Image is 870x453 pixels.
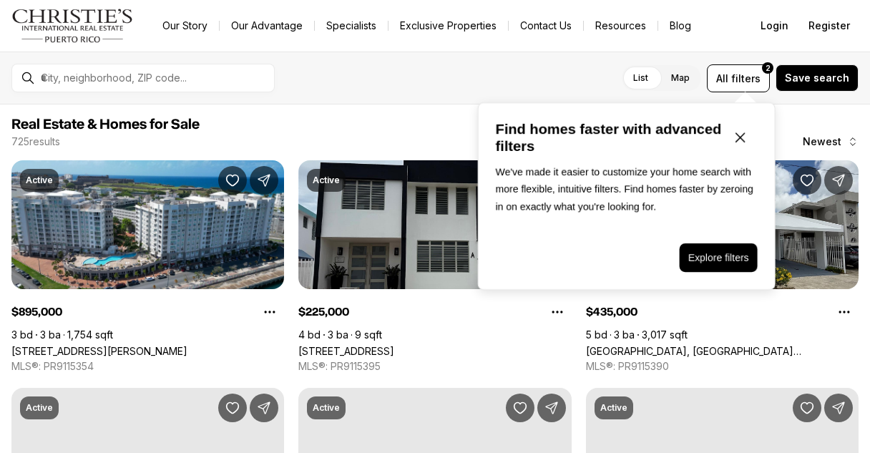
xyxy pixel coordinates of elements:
[250,166,278,195] button: Share Property
[586,345,859,357] a: College Park IV LOVAINA, SAN JUAN PR, 00921
[830,298,859,326] button: Property options
[506,394,534,422] button: Save Property:
[313,175,340,186] p: Active
[218,166,247,195] button: Save Property: 100 DEL MUELLE #1905
[761,20,788,31] span: Login
[716,71,728,86] span: All
[388,16,508,36] a: Exclusive Properties
[151,16,219,36] a: Our Story
[11,136,60,147] p: 725 results
[496,163,758,215] p: We've made it easier to customize your home search with more flexible, intuitive filters. Find ho...
[658,16,703,36] a: Blog
[496,120,723,155] p: Find homes faster with advanced filters
[785,72,849,84] span: Save search
[600,402,627,414] p: Active
[584,16,658,36] a: Resources
[794,127,867,156] button: Newest
[723,120,758,155] button: Close popover
[824,166,853,195] button: Share Property
[220,16,314,36] a: Our Advantage
[313,402,340,414] p: Active
[808,20,850,31] span: Register
[26,402,53,414] p: Active
[660,65,701,91] label: Map
[622,65,660,91] label: List
[793,166,821,195] button: Save Property: College Park IV LOVAINA
[11,345,187,357] a: 100 DEL MUELLE #1905, SAN JUAN PR, 00901
[537,394,566,422] button: Share Property
[680,243,758,272] button: Explore filters
[543,298,572,326] button: Property options
[298,345,394,357] a: Calle 1 VILLAS DE LEVITTOWN #A12, TOA BAJA PR, 00949
[11,117,200,132] span: Real Estate & Homes for Sale
[250,394,278,422] button: Share Property
[707,64,770,92] button: Allfilters2
[255,298,284,326] button: Property options
[776,64,859,92] button: Save search
[766,62,771,74] span: 2
[315,16,388,36] a: Specialists
[752,11,797,40] button: Login
[800,11,859,40] button: Register
[218,394,247,422] button: Save Property: 2256 CACIQUE
[731,71,761,86] span: filters
[26,175,53,186] p: Active
[11,9,134,43] img: logo
[509,16,583,36] button: Contact Us
[803,136,841,147] span: Newest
